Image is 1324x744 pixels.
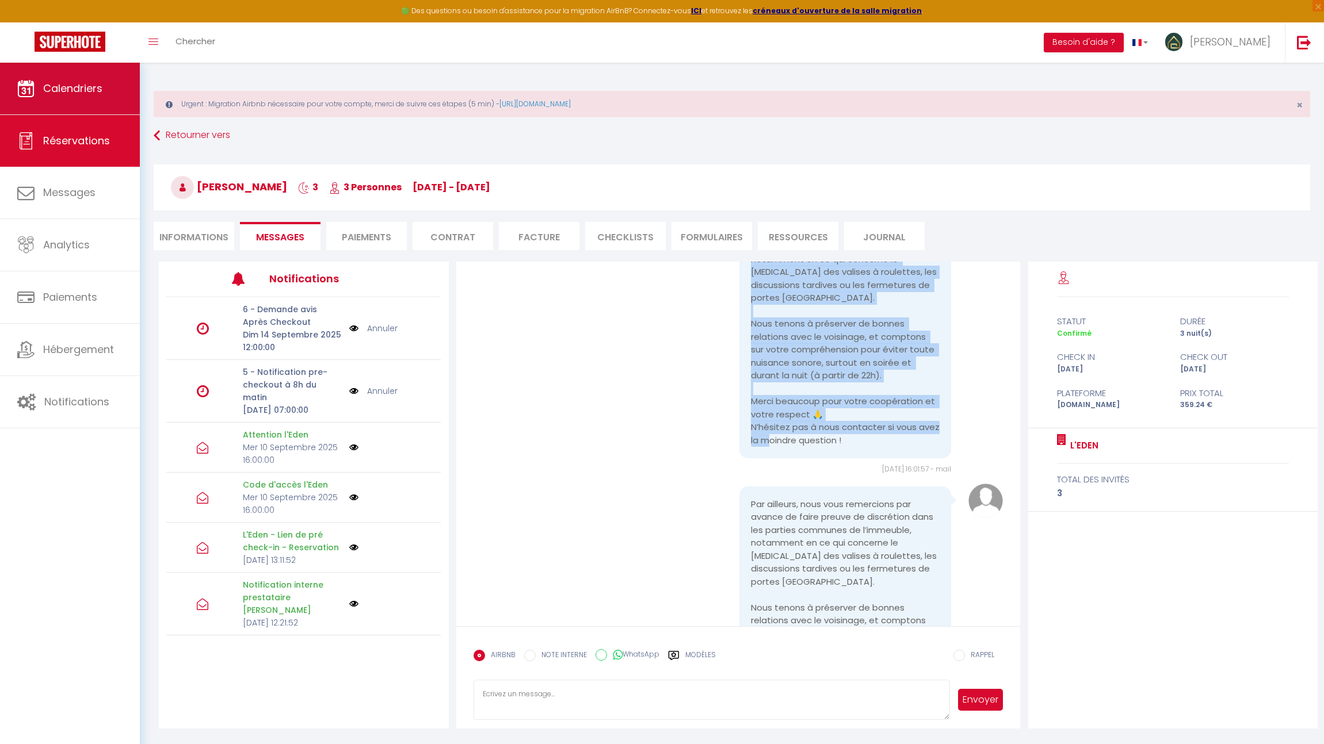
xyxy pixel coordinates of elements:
button: Ouvrir le widget de chat LiveChat [9,5,44,39]
div: 359.24 € [1173,400,1296,411]
a: Retourner vers [154,125,1310,146]
span: Hébergement [43,342,114,356]
label: WhatsApp [607,649,659,662]
button: Besoin d'aide ? [1044,33,1124,52]
a: [URL][DOMAIN_NAME] [499,99,571,109]
p: [DATE] 07:00:00 [243,404,342,416]
span: Confirmé [1057,328,1092,338]
img: NO IMAGE [349,322,358,335]
pre: Par ailleurs, nous vous remercions par avance de faire preuve de discrétion dans les parties comm... [751,214,940,447]
a: créneaux d'ouverture de la salle migration [753,6,922,16]
label: AIRBNB [485,650,516,662]
span: [DATE] 16:01:57 - mail [882,464,951,474]
span: 3 [298,181,318,194]
button: Envoyer [958,689,1003,711]
div: 3 [1057,486,1289,500]
div: [DATE] [1050,364,1173,375]
li: Facture [499,222,579,250]
div: total des invités [1057,473,1289,486]
img: logout [1297,35,1311,49]
div: [DOMAIN_NAME] [1050,400,1173,411]
img: NO IMAGE [349,599,358,608]
li: CHECKLISTS [585,222,666,250]
p: L'Eden - Lien de pré check-in - Reservation [243,528,342,554]
label: Modèles [685,650,716,670]
span: Messages [43,185,96,200]
li: FORMULAIRES [671,222,752,250]
img: NO IMAGE [349,543,358,552]
a: Chercher [167,22,224,63]
span: [DATE] - [DATE] [413,181,490,194]
div: 3 nuit(s) [1173,328,1296,339]
p: [DATE] 12:21:52 [243,616,342,629]
img: Super Booking [35,32,105,52]
div: statut [1050,315,1173,328]
span: [PERSON_NAME] [1190,34,1270,49]
span: Réservations [43,133,110,148]
button: Close [1296,100,1303,110]
span: [PERSON_NAME] [171,179,287,194]
p: Mer 10 Septembre 2025 16:00:00 [243,491,342,516]
p: Code d'accès l'Eden [243,478,342,491]
p: Mer 10 Septembre 2025 16:00:00 [243,441,342,466]
a: L'Eden [1066,439,1098,452]
img: ... [1165,33,1182,51]
li: Paiements [326,222,407,250]
div: durée [1173,315,1296,328]
span: Chercher [175,35,215,47]
div: [DATE] [1173,364,1296,375]
a: Annuler [367,322,398,335]
div: check out [1173,350,1296,364]
span: Notifications [44,394,109,409]
p: Notification interne prestataire [PERSON_NAME] [243,578,342,616]
span: Messages [256,231,304,244]
div: Prix total [1173,386,1296,400]
div: check in [1050,350,1173,364]
p: Attention l'Eden [243,428,342,441]
span: 3 Personnes [329,181,402,194]
p: 6 - Demande avis Après Checkout [243,303,342,328]
li: Journal [844,222,925,250]
a: ICI [691,6,701,16]
li: Contrat [413,222,493,250]
img: NO IMAGE [349,493,358,502]
p: 5 - Notification pre-checkout à 8h du matin [243,366,342,404]
span: Analytics [43,237,90,252]
div: Urgent : Migration Airbnb nécessaire pour votre compte, merci de suivre ces étapes (5 min) - [154,91,1310,117]
li: Informations [154,222,234,250]
a: Annuler [367,385,398,397]
p: Dim 14 Septembre 2025 12:00:00 [243,328,342,354]
label: RAPPEL [965,650,994,662]
span: × [1296,98,1303,112]
span: Calendriers [43,81,102,95]
label: NOTE INTERNE [536,650,587,662]
div: Plateforme [1050,386,1173,400]
span: Paiements [43,290,97,304]
pre: Par ailleurs, nous vous remercions par avance de faire preuve de discrétion dans les parties comm... [751,498,940,731]
img: avatar.png [968,484,1003,518]
img: NO IMAGE [349,443,358,452]
img: NO IMAGE [349,385,358,397]
li: Ressources [758,222,838,250]
a: ... [PERSON_NAME] [1157,22,1285,63]
p: [DATE] 13:11:52 [243,554,342,566]
h3: Notifications [269,266,384,292]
